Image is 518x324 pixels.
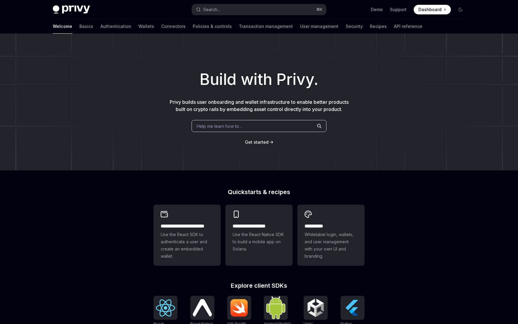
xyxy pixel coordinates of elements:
img: iOS (Swift) [230,299,249,317]
span: Dashboard [418,7,442,13]
div: Search... [203,6,220,13]
span: ⌘ K [316,7,323,12]
a: Dashboard [414,5,451,14]
a: Support [390,7,406,13]
a: Basics [79,19,93,34]
button: Toggle dark mode [456,5,465,14]
a: Welcome [53,19,72,34]
a: Wallets [138,19,154,34]
span: Help me learn how to… [197,123,242,129]
a: Authentication [100,19,131,34]
button: Search...⌘K [192,4,326,15]
a: Security [346,19,363,34]
img: Flutter [343,298,362,317]
a: Recipes [370,19,387,34]
span: Use the React SDK to authenticate a user and create an embedded wallet. [161,231,213,260]
a: Connectors [161,19,186,34]
a: API reference [394,19,422,34]
img: React Native [193,299,212,316]
span: Get started [245,139,269,145]
a: Policies & controls [193,19,232,34]
span: Privy builds user onboarding and wallet infrastructure to enable better products built on crypto ... [170,99,349,112]
a: Get started [245,139,269,145]
a: **** **** **** ***Use the React Native SDK to build a mobile app on Solana. [225,205,293,266]
a: Transaction management [239,19,293,34]
a: User management [300,19,338,34]
h2: Explore client SDKs [153,283,365,289]
h1: Build with Privy. [10,68,508,91]
span: Use the React Native SDK to build a mobile app on Solana. [233,231,285,253]
img: Android (Kotlin) [266,296,285,319]
a: **** *****Whitelabel login, wallets, and user management with your own UI and branding. [297,205,365,266]
span: Whitelabel login, wallets, and user management with your own UI and branding. [305,231,357,260]
a: Demo [371,7,383,13]
img: React [156,299,175,316]
img: Unity [306,298,325,317]
h2: Quickstarts & recipes [153,189,365,195]
img: dark logo [53,5,90,14]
